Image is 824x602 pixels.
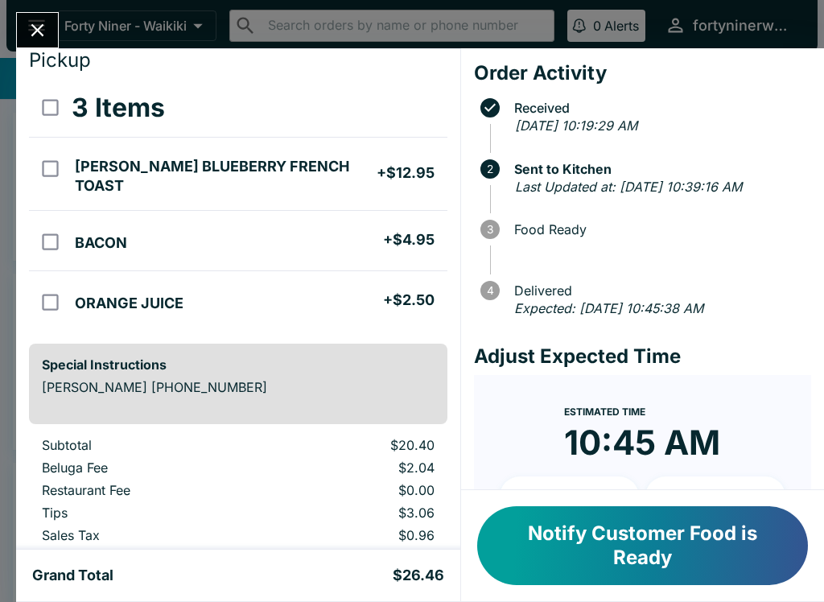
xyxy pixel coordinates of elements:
[486,284,493,297] text: 4
[645,476,785,517] button: + 20
[506,283,811,298] span: Delivered
[506,162,811,176] span: Sent to Kitchen
[506,101,811,115] span: Received
[506,222,811,237] span: Food Ready
[42,379,435,395] p: [PERSON_NAME] [PHONE_NUMBER]
[42,437,250,453] p: Subtotal
[42,482,250,498] p: Restaurant Fee
[477,506,808,585] button: Notify Customer Food is Ready
[564,406,645,418] span: Estimated Time
[383,230,435,249] h5: + $4.95
[42,460,250,476] p: Beluga Fee
[29,79,447,331] table: orders table
[515,118,637,134] em: [DATE] 10:19:29 AM
[515,179,742,195] em: Last Updated at: [DATE] 10:39:16 AM
[17,13,58,47] button: Close
[29,437,447,550] table: orders table
[487,163,493,175] text: 2
[29,48,91,72] span: Pickup
[75,233,127,253] h5: BACON
[383,291,435,310] h5: + $2.50
[500,476,640,517] button: + 10
[75,294,183,313] h5: ORANGE JUICE
[377,163,435,183] h5: + $12.95
[276,505,434,521] p: $3.06
[393,566,444,585] h5: $26.46
[514,300,703,316] em: Expected: [DATE] 10:45:38 AM
[474,61,811,85] h4: Order Activity
[42,505,250,521] p: Tips
[276,460,434,476] p: $2.04
[75,157,376,196] h5: [PERSON_NAME] BLUEBERRY FRENCH TOAST
[72,92,165,124] h3: 3 Items
[487,223,493,236] text: 3
[32,566,113,585] h5: Grand Total
[42,357,435,373] h6: Special Instructions
[42,527,250,543] p: Sales Tax
[564,422,720,464] time: 10:45 AM
[276,482,434,498] p: $0.00
[276,437,434,453] p: $20.40
[474,344,811,369] h4: Adjust Expected Time
[276,527,434,543] p: $0.96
